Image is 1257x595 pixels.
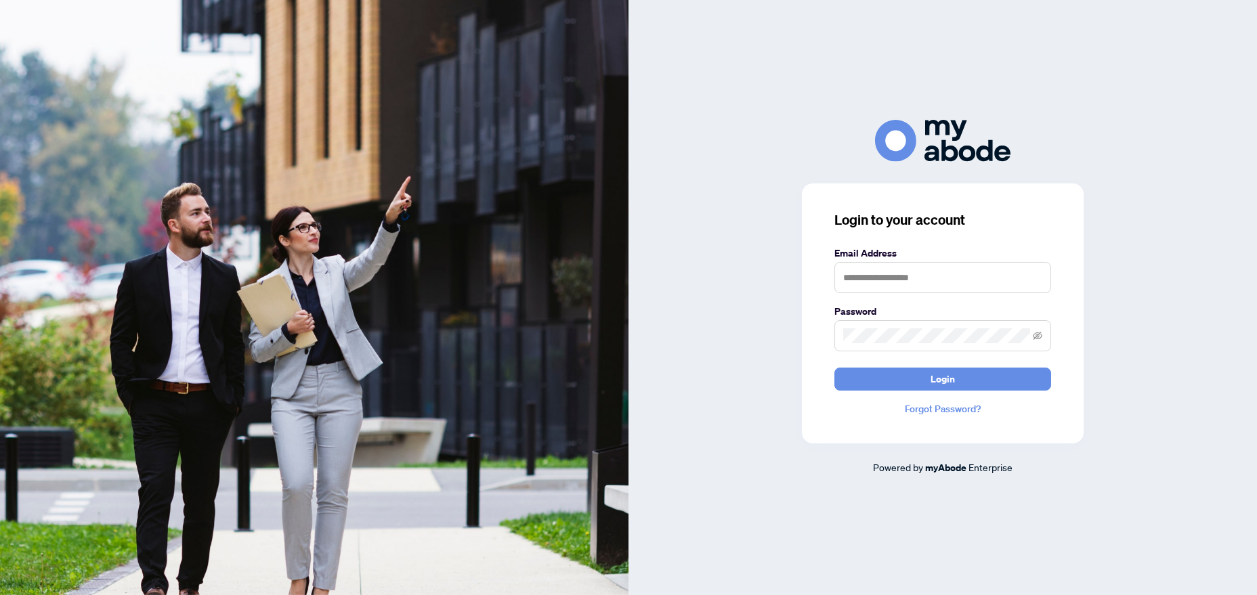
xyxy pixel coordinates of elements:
[1033,331,1042,340] span: eye-invisible
[834,246,1051,261] label: Email Address
[834,211,1051,229] h3: Login to your account
[834,304,1051,319] label: Password
[873,461,923,473] span: Powered by
[931,368,955,390] span: Login
[834,368,1051,391] button: Login
[834,401,1051,416] a: Forgot Password?
[875,120,1010,161] img: ma-logo
[968,461,1013,473] span: Enterprise
[925,460,966,475] a: myAbode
